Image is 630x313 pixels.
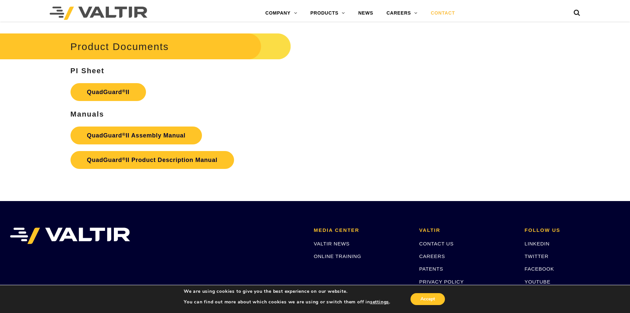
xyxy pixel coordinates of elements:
[419,266,443,272] a: PATENTS
[71,127,202,144] a: QuadGuard®II Assembly Manual
[525,253,549,259] a: TWITTER
[87,157,218,163] strong: QuadGuard II Product Description Manual
[50,7,147,20] img: Valtir
[184,288,390,294] p: We are using cookies to give you the best experience on our website.
[424,7,461,20] a: CONTACT
[71,110,104,118] strong: Manuals
[419,241,454,246] a: CONTACT US
[71,151,234,169] a: QuadGuard®II Product Description Manual
[411,293,445,305] button: Accept
[304,7,352,20] a: PRODUCTS
[122,132,126,137] sup: ®
[419,253,445,259] a: CAREERS
[71,83,146,101] a: QuadGuard®II
[380,7,424,20] a: CAREERS
[122,88,126,93] sup: ®
[525,279,551,285] a: YOUTUBE
[314,241,350,246] a: VALTIR NEWS
[419,279,464,285] a: PRIVACY POLICY
[525,241,550,246] a: LINKEDIN
[184,299,390,305] p: You can find out more about which cookies we are using or switch them off in .
[314,253,361,259] a: ONLINE TRAINING
[352,7,380,20] a: NEWS
[122,156,126,161] sup: ®
[87,132,186,139] strong: QuadGuard II Assembly Manual
[314,228,409,233] h2: MEDIA CENTER
[525,228,620,233] h2: FOLLOW US
[370,299,389,305] button: settings
[525,266,554,272] a: FACEBOOK
[259,7,304,20] a: COMPANY
[419,228,514,233] h2: VALTIR
[71,67,105,75] strong: PI Sheet
[10,228,130,244] img: VALTIR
